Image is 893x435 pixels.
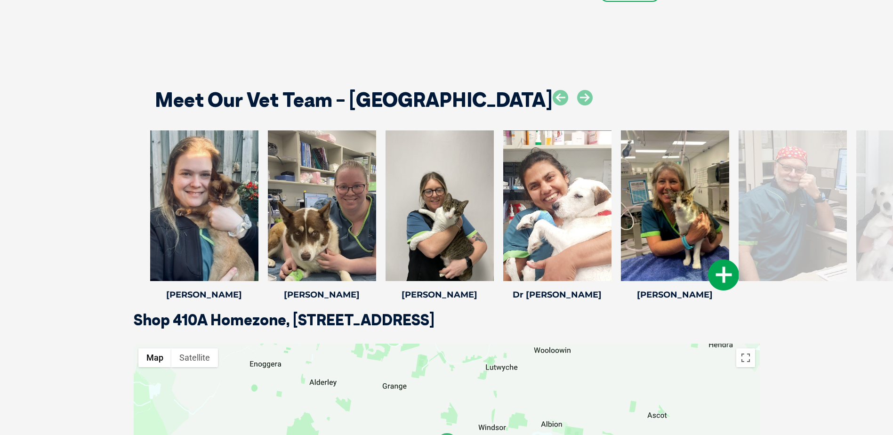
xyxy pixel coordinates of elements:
[621,290,729,299] h4: [PERSON_NAME]
[736,348,755,367] button: Toggle fullscreen view
[171,348,218,367] button: Show satellite imagery
[150,290,258,299] h4: [PERSON_NAME]
[155,90,553,110] h2: Meet Our Vet Team - [GEOGRAPHIC_DATA]
[503,290,611,299] h4: Dr [PERSON_NAME]
[138,348,171,367] button: Show street map
[386,290,494,299] h4: [PERSON_NAME]
[268,290,376,299] h4: [PERSON_NAME]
